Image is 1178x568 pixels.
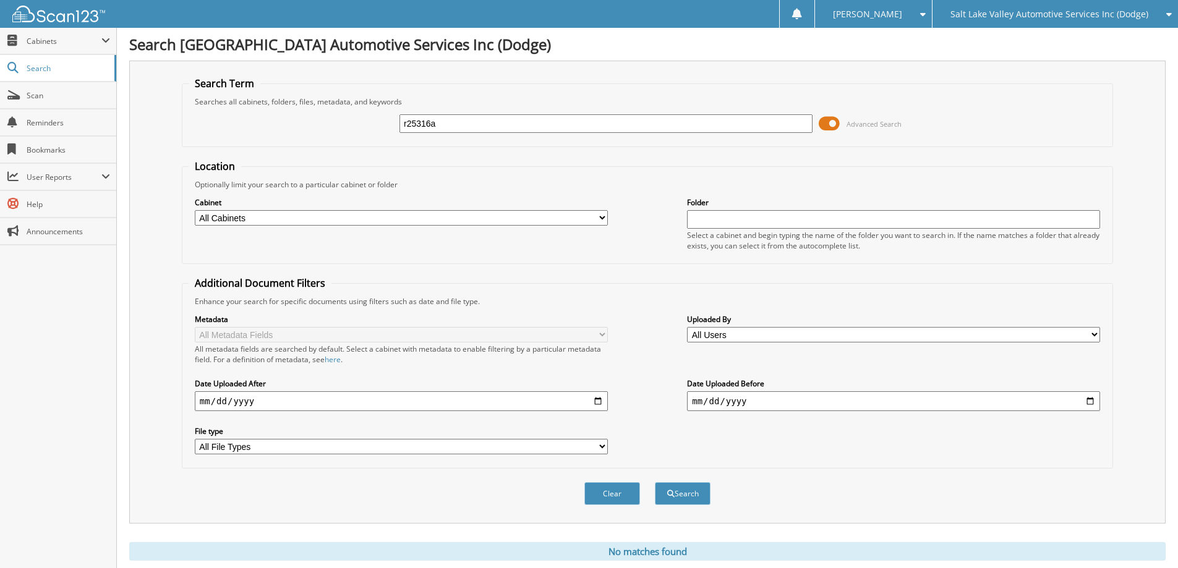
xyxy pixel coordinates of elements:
span: Salt Lake Valley Automotive Services Inc (Dodge) [950,11,1148,18]
button: Clear [584,482,640,505]
legend: Additional Document Filters [189,276,331,290]
label: Cabinet [195,197,608,208]
span: Reminders [27,117,110,128]
img: scan123-logo-white.svg [12,6,105,22]
span: Advanced Search [847,119,902,129]
div: All metadata fields are searched by default. Select a cabinet with metadata to enable filtering b... [195,344,608,365]
label: File type [195,426,608,436]
label: Uploaded By [687,314,1100,324]
span: Search [27,63,108,74]
div: Select a cabinet and begin typing the name of the folder you want to search in. If the name match... [687,230,1100,251]
div: No matches found [129,542,1166,561]
legend: Search Term [189,77,260,90]
div: Optionally limit your search to a particular cabinet or folder [189,179,1106,190]
input: end [687,391,1100,411]
span: User Reports [27,172,101,182]
label: Date Uploaded Before [687,378,1100,389]
div: Enhance your search for specific documents using filters such as date and file type. [189,296,1106,307]
span: Scan [27,90,110,101]
span: Cabinets [27,36,101,46]
label: Folder [687,197,1100,208]
div: Searches all cabinets, folders, files, metadata, and keywords [189,96,1106,107]
label: Date Uploaded After [195,378,608,389]
span: [PERSON_NAME] [833,11,902,18]
span: Help [27,199,110,210]
button: Search [655,482,711,505]
span: Bookmarks [27,145,110,155]
input: start [195,391,608,411]
a: here [325,354,341,365]
h1: Search [GEOGRAPHIC_DATA] Automotive Services Inc (Dodge) [129,34,1166,54]
span: Announcements [27,226,110,237]
legend: Location [189,159,241,173]
label: Metadata [195,314,608,324]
